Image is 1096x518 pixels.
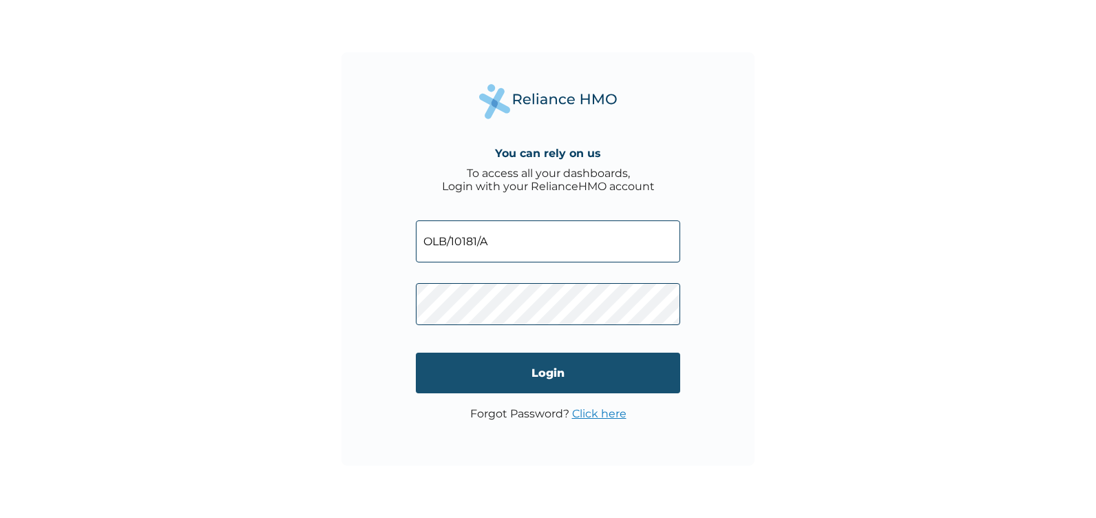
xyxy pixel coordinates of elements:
[470,407,626,420] p: Forgot Password?
[572,407,626,420] a: Click here
[442,167,655,193] div: To access all your dashboards, Login with your RelianceHMO account
[416,353,680,393] input: Login
[495,147,601,160] h4: You can rely on us
[416,220,680,262] input: Email address or HMO ID
[479,84,617,119] img: Reliance Health's Logo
